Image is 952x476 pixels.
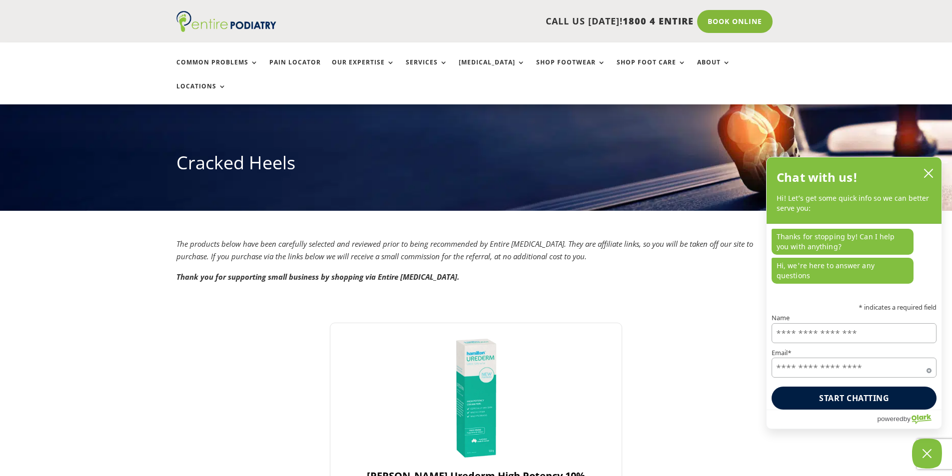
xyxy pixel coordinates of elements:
[767,224,942,293] div: chat
[877,410,942,429] a: Powered by Olark
[772,258,914,284] p: Hi, we're here to answer any questions
[176,272,459,282] strong: Thank you for supporting small business by shopping via Entire [MEDICAL_DATA].
[877,413,903,425] span: powered
[332,59,395,80] a: Our Expertise
[406,59,448,80] a: Services
[921,166,937,181] button: close chatbox
[772,229,914,255] p: Thanks for stopping by! Can I help you with anything?
[772,304,937,311] p: * indicates a required field
[536,59,606,80] a: Shop Footwear
[176,83,226,104] a: Locations
[927,366,932,371] span: Required field
[766,157,942,429] div: olark chatbox
[623,15,694,27] span: 1800 4 ENTIRE
[414,336,539,461] img: Hamilton Urederm High Potency 10% Urea Cream 100g
[777,167,858,187] h2: Chat with us!
[176,59,258,80] a: Common Problems
[617,59,686,80] a: Shop Foot Care
[459,59,525,80] a: [MEDICAL_DATA]
[912,439,942,469] button: Close Chatbox
[697,10,773,33] a: Book Online
[176,150,776,180] h1: Cracked Heels
[176,24,276,34] a: Entire Podiatry
[777,193,932,214] p: Hi! Let’s get some quick info so we can better serve you:
[315,15,694,28] p: CALL US [DATE]!
[772,387,937,410] button: Start chatting
[772,358,937,378] input: Email
[269,59,321,80] a: Pain Locator
[772,315,937,321] label: Name
[772,323,937,343] input: Name
[697,59,731,80] a: About
[176,11,276,32] img: logo (1)
[904,413,911,425] span: by
[176,239,753,262] em: The products below have been carefully selected and reviewed prior to being recommended by Entire...
[772,350,937,356] label: Email*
